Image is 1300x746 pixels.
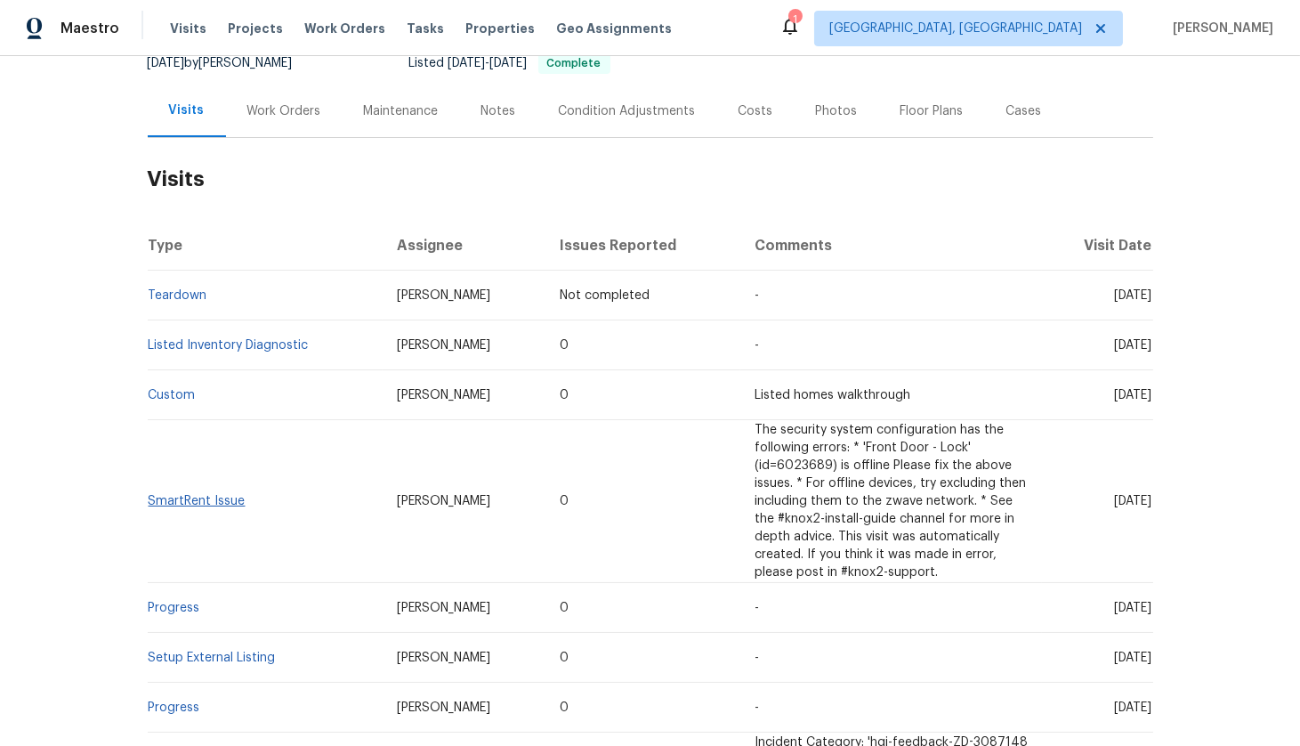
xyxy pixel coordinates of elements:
span: [PERSON_NAME] [397,289,490,302]
div: Notes [481,102,516,120]
a: Progress [149,602,200,614]
span: [DATE] [1115,495,1152,507]
a: Teardown [149,289,207,302]
span: - [755,652,759,664]
th: Type [148,221,383,271]
div: Visits [169,101,205,119]
span: [DATE] [1115,289,1152,302]
span: 0 [560,339,569,352]
div: Costs [739,102,773,120]
span: - [755,701,759,714]
span: [PERSON_NAME] [397,602,490,614]
span: - [755,602,759,614]
div: Maintenance [364,102,439,120]
span: - [755,339,759,352]
div: Floor Plans [900,102,964,120]
span: [PERSON_NAME] [397,652,490,664]
div: Cases [1006,102,1042,120]
th: Issues Reported [545,221,740,271]
span: [DATE] [1115,389,1152,401]
span: [PERSON_NAME] [1166,20,1273,37]
h2: Visits [148,138,1153,221]
span: Geo Assignments [556,20,672,37]
span: [DATE] [1115,652,1152,664]
span: Projects [228,20,283,37]
span: 0 [560,701,569,714]
a: Custom [149,389,196,401]
div: by [PERSON_NAME] [148,53,314,74]
span: [DATE] [1115,602,1152,614]
th: Assignee [383,221,546,271]
span: Not completed [560,289,650,302]
span: [DATE] [1115,701,1152,714]
span: Listed [409,57,610,69]
a: Setup External Listing [149,652,276,664]
span: The security system configuration has the following errors: * 'Front Door - Lock' (id=6023689) is... [755,424,1026,579]
span: [DATE] [448,57,486,69]
div: Photos [816,102,858,120]
span: [PERSON_NAME] [397,495,490,507]
th: Comments [740,221,1042,271]
a: Progress [149,701,200,714]
span: 0 [560,652,569,664]
th: Visit Date [1042,221,1153,271]
span: 0 [560,495,569,507]
span: Maestro [61,20,119,37]
span: [PERSON_NAME] [397,701,490,714]
span: [GEOGRAPHIC_DATA], [GEOGRAPHIC_DATA] [829,20,1082,37]
span: 0 [560,389,569,401]
span: [DATE] [1115,339,1152,352]
span: 0 [560,602,569,614]
span: [PERSON_NAME] [397,339,490,352]
span: [DATE] [148,57,185,69]
span: - [755,289,759,302]
span: Tasks [407,22,444,35]
a: Listed Inventory Diagnostic [149,339,309,352]
a: SmartRent Issue [149,495,246,507]
div: Work Orders [247,102,321,120]
span: Properties [465,20,535,37]
span: Visits [170,20,206,37]
span: Complete [540,58,609,69]
div: 1 [788,11,801,28]
span: - [448,57,528,69]
div: Condition Adjustments [559,102,696,120]
span: [PERSON_NAME] [397,389,490,401]
span: Listed homes walkthrough [755,389,910,401]
span: Work Orders [304,20,385,37]
span: [DATE] [490,57,528,69]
